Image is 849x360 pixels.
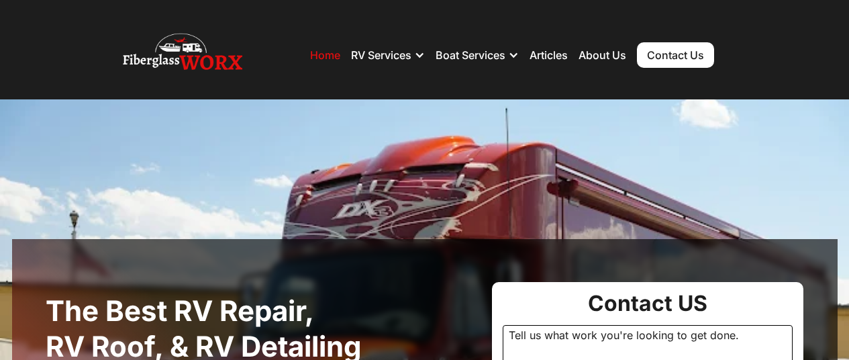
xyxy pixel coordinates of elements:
a: Articles [530,48,568,62]
div: RV Services [351,35,425,75]
div: Contact US [503,293,793,314]
div: RV Services [351,48,411,62]
a: About Us [579,48,626,62]
a: Home [310,48,340,62]
img: Fiberglass WorX – RV Repair, RV Roof & RV Detailing [123,28,242,82]
div: Boat Services [436,48,505,62]
a: Contact Us [637,42,714,68]
div: Boat Services [436,35,519,75]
